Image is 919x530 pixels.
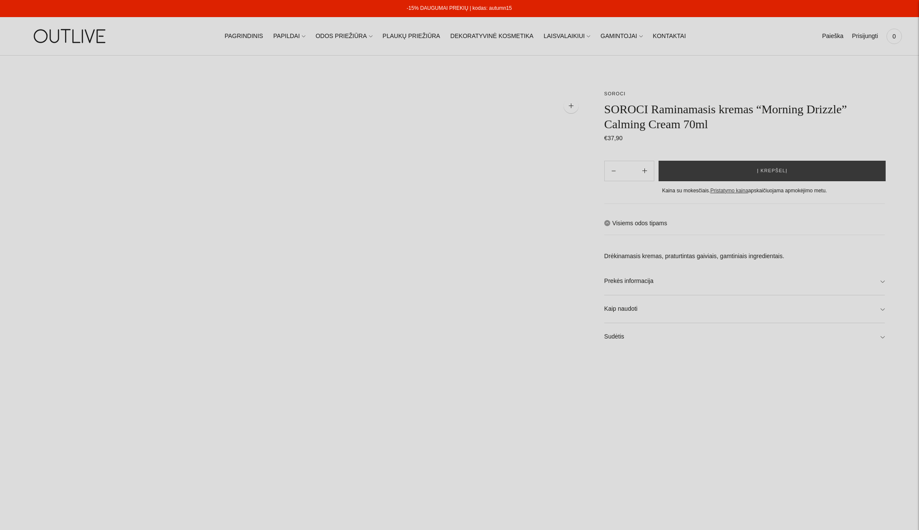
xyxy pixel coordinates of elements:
div: Visiems odos tipams [604,203,885,350]
div: Kaina su mokesčiais. apskaičiuojama apmokėjimo metu. [604,186,885,195]
a: Pristatymo kaina [710,188,748,194]
a: KONTAKTAI [653,27,686,46]
button: Į krepšelį [659,161,886,181]
img: OUTLIVE [17,21,124,51]
button: Subtract product quantity [635,161,654,181]
a: PLAUKŲ PRIEŽIŪRA [383,27,440,46]
a: Paieška [822,27,843,46]
a: SOROCI [604,91,626,96]
h1: SOROCI Raminamasis kremas “Morning Drizzle” Calming Cream 70ml [604,102,885,132]
a: 0 [886,27,902,46]
a: Kaip naudoti [604,295,885,323]
a: Sudėtis [604,323,885,350]
span: Į krepšelį [757,167,787,175]
a: GAMINTOJAI [600,27,642,46]
span: 0 [888,30,900,42]
a: ODOS PRIEŽIŪRA [316,27,372,46]
input: Product quantity [623,165,635,177]
a: Prisijungti [852,27,878,46]
a: DEKORATYVINĖ KOSMETIKA [450,27,533,46]
p: Drėkinamasis kremas, praturtintas gaiviais, gamtiniais ingredientais. [604,251,885,262]
button: Add product quantity [605,161,623,181]
a: Prekės informacija [604,268,885,295]
a: PAGRINDINIS [225,27,263,46]
span: €37,90 [604,135,623,141]
a: PAPILDAI [273,27,305,46]
a: LAISVALAIKIUI [544,27,590,46]
a: -15% DAUGUMAI PREKIŲ | kodas: autumn15 [407,5,512,11]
